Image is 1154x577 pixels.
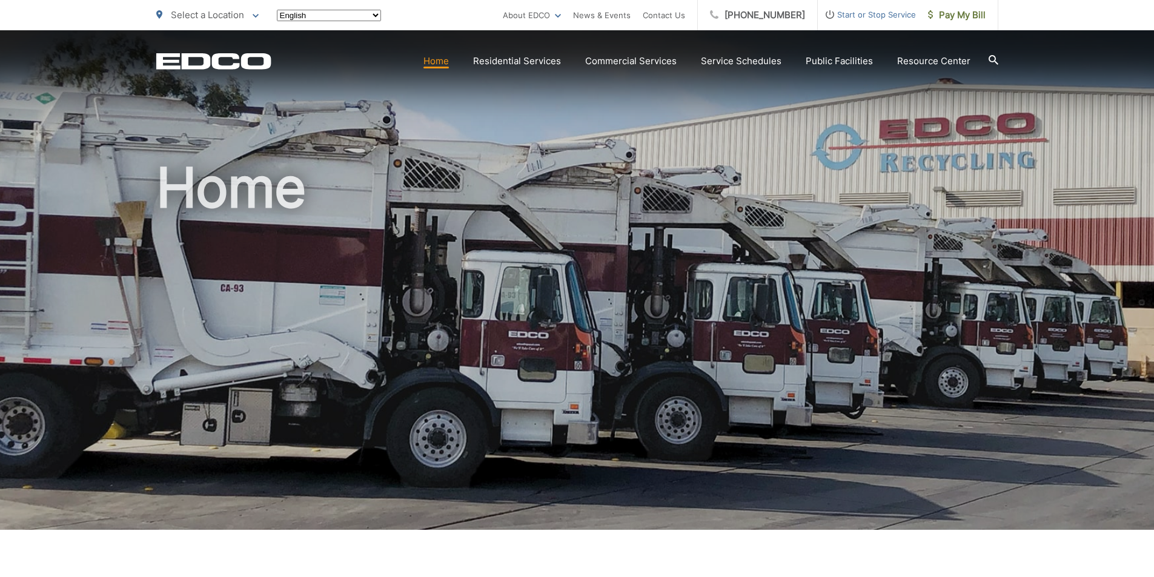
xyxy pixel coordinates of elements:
a: Contact Us [643,8,685,22]
a: News & Events [573,8,631,22]
span: Select a Location [171,9,244,21]
h1: Home [156,157,998,541]
a: Resource Center [897,54,970,68]
span: Pay My Bill [928,8,986,22]
a: About EDCO [503,8,561,22]
a: Service Schedules [701,54,781,68]
a: Home [423,54,449,68]
a: Residential Services [473,54,561,68]
a: Public Facilities [806,54,873,68]
a: EDCD logo. Return to the homepage. [156,53,271,70]
select: Select a language [277,10,381,21]
a: Commercial Services [585,54,677,68]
